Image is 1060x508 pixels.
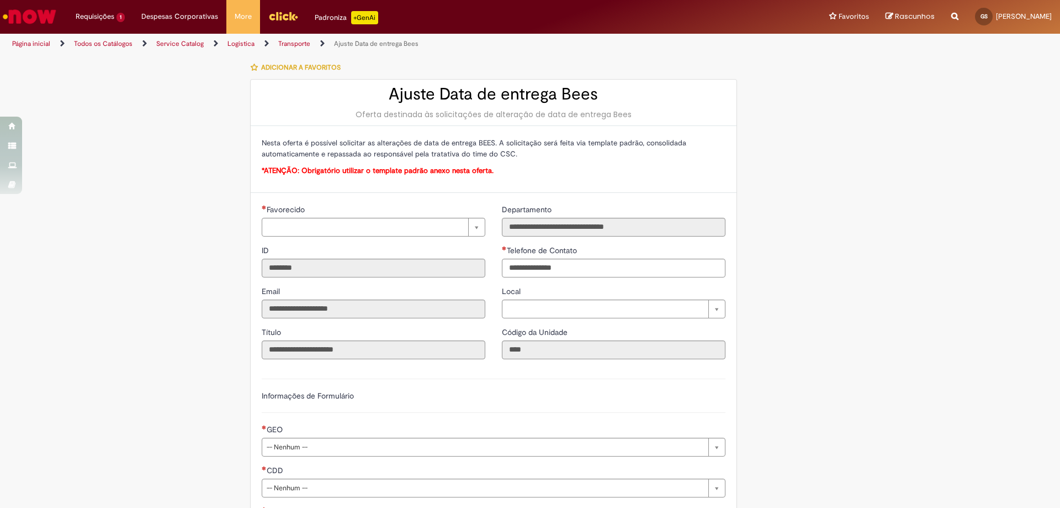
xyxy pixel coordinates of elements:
h2: Ajuste Data de entrega Bees [262,85,725,103]
span: -- Nenhum -- [267,438,703,456]
span: Necessários [262,466,267,470]
img: ServiceNow [1,6,58,28]
span: Local [502,286,523,296]
span: Necessários [262,425,267,430]
input: Departamento [502,218,725,237]
a: Limpar campo Favorecido [262,218,485,237]
div: Padroniza [315,11,378,24]
span: [PERSON_NAME] [996,12,1052,21]
p: +GenAi [351,11,378,24]
span: Despesas Corporativas [141,11,218,22]
img: click_logo_yellow_360x200.png [268,8,298,24]
label: Somente leitura - Título [262,327,283,338]
span: CDD [267,465,285,475]
span: Somente leitura - Departamento [502,205,554,214]
span: Telefone de Contato [507,245,579,255]
button: Adicionar a Favoritos [250,56,347,79]
span: Requisições [76,11,114,22]
span: Nesta oferta é possível solicitar as alterações de data de entrega BEES. A solicitação será feita... [262,138,686,159]
span: Favoritos [839,11,869,22]
a: Ajuste Data de entrega Bees [334,39,418,48]
span: GS [981,13,988,20]
span: 1 [116,13,125,22]
a: Todos os Catálogos [74,39,132,48]
span: Somente leitura - Código da Unidade [502,327,570,337]
span: More [235,11,252,22]
label: Somente leitura - Departamento [502,204,554,215]
span: GEO [267,425,285,434]
span: Obrigatório Preenchido [502,246,507,250]
div: Oferta destinada às solicitações de alteração de data de entrega Bees [262,109,725,120]
span: Somente leitura - Título [262,327,283,337]
span: Necessários - Favorecido [267,205,307,214]
span: Necessários [262,205,267,210]
a: Rascunhos [886,12,935,22]
input: ID [262,259,485,277]
span: *ATENÇÃO: Obrigatório utilizar o template padrão anexo nesta oferta. [262,166,494,175]
label: Somente leitura - Email [262,286,282,297]
span: Somente leitura - ID [262,245,271,255]
a: Limpar campo Local [502,300,725,318]
label: Informações de Formulário [262,391,354,401]
span: Adicionar a Favoritos [261,63,341,72]
span: Rascunhos [895,11,935,22]
a: Página inicial [12,39,50,48]
span: Somente leitura - Email [262,286,282,296]
input: Título [262,341,485,359]
input: Email [262,300,485,318]
label: Somente leitura - ID [262,245,271,256]
a: Service Catalog [156,39,204,48]
a: Logistica [227,39,255,48]
span: -- Nenhum -- [267,479,703,497]
a: Transporte [278,39,310,48]
input: Telefone de Contato [502,259,725,277]
label: Somente leitura - Código da Unidade [502,327,570,338]
input: Código da Unidade [502,341,725,359]
ul: Trilhas de página [8,34,698,54]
